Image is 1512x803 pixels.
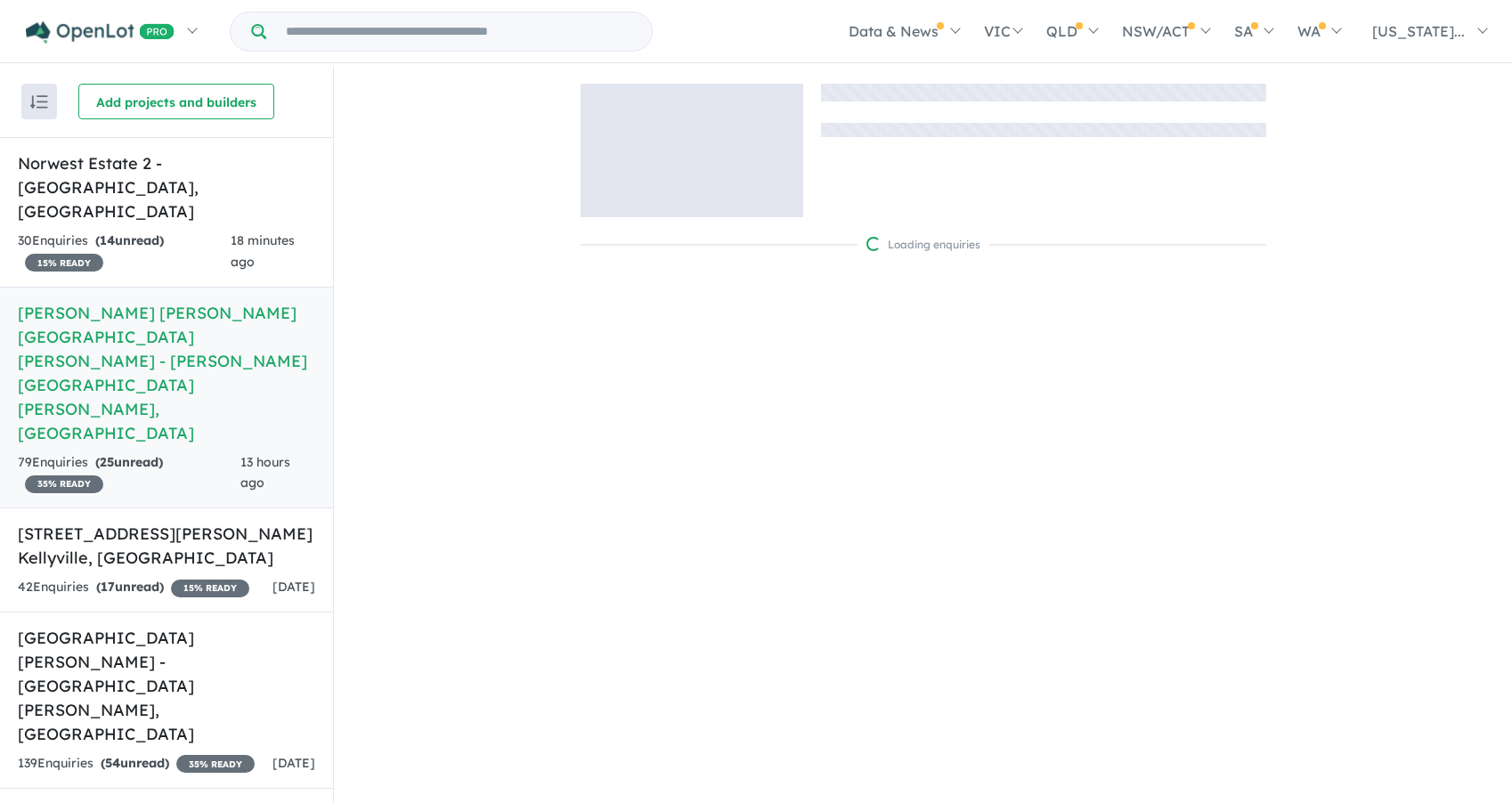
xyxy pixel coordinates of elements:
span: 17 [101,579,115,595]
strong: ( unread) [95,454,163,470]
h5: Norwest Estate 2 - [GEOGRAPHIC_DATA] , [GEOGRAPHIC_DATA] [18,151,315,223]
h5: [STREET_ADDRESS][PERSON_NAME] Kellyville , [GEOGRAPHIC_DATA] [18,522,315,570]
div: 42 Enquir ies [18,577,249,598]
strong: ( unread) [101,755,169,771]
div: 139 Enquir ies [18,753,255,775]
span: [DATE] [272,755,315,771]
span: 15 % READY [171,580,249,597]
h5: [PERSON_NAME] [PERSON_NAME][GEOGRAPHIC_DATA][PERSON_NAME] - [PERSON_NAME][GEOGRAPHIC_DATA][PERSON... [18,301,315,445]
span: 13 hours ago [240,454,290,491]
span: 35 % READY [176,755,255,773]
div: 79 Enquir ies [18,452,240,495]
h5: [GEOGRAPHIC_DATA][PERSON_NAME] - [GEOGRAPHIC_DATA][PERSON_NAME] , [GEOGRAPHIC_DATA] [18,626,315,746]
strong: ( unread) [96,579,164,595]
span: 25 [100,454,114,470]
span: 54 [105,755,120,771]
input: Try estate name, suburb, builder or developer [270,12,648,51]
img: Openlot PRO Logo White [26,21,175,44]
span: [DATE] [272,579,315,595]
div: 30 Enquir ies [18,231,231,273]
span: 18 minutes ago [231,232,295,270]
span: 35 % READY [25,475,103,493]
span: 15 % READY [25,254,103,272]
span: [US_STATE]... [1372,22,1465,40]
span: 14 [100,232,115,248]
div: Loading enquiries [866,236,980,254]
button: Add projects and builders [78,84,274,119]
img: sort.svg [30,95,48,109]
strong: ( unread) [95,232,164,248]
